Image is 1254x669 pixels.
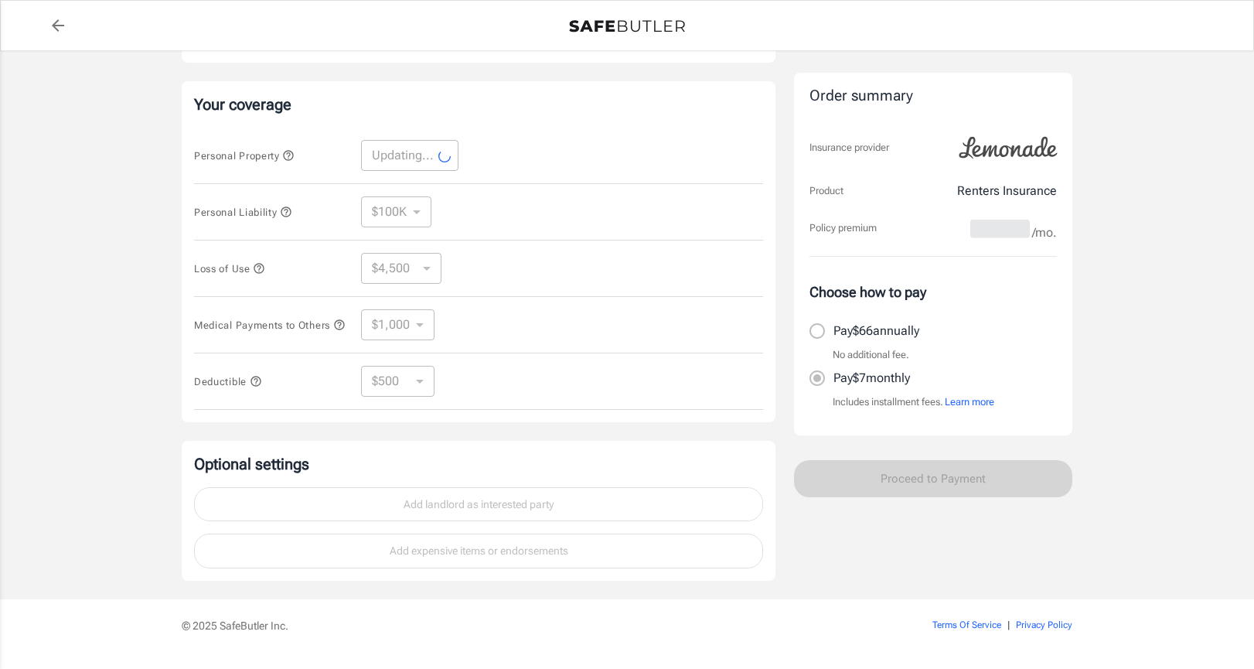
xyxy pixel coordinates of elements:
[957,182,1057,200] p: Renters Insurance
[194,453,763,475] p: Optional settings
[809,85,1057,108] div: Order summary
[194,207,292,218] span: Personal Liability
[950,126,1066,169] img: Lemonade
[833,347,909,363] p: No additional fee.
[833,369,910,387] p: Pay $7 monthly
[569,20,685,32] img: Back to quotes
[194,203,292,221] button: Personal Liability
[194,146,295,165] button: Personal Property
[833,394,994,410] p: Includes installment fees.
[194,372,262,391] button: Deductible
[932,620,1001,630] a: Terms Of Service
[194,259,265,278] button: Loss of Use
[1007,620,1010,630] span: |
[809,282,1057,302] p: Choose how to pay
[1032,222,1057,244] span: /mo.
[194,263,265,275] span: Loss of Use
[809,220,877,236] p: Policy premium
[833,322,919,340] p: Pay $66 annually
[809,183,843,199] p: Product
[194,94,763,115] p: Your coverage
[43,10,73,41] a: back to quotes
[194,376,262,387] span: Deductible
[194,319,346,331] span: Medical Payments to Others
[194,316,346,334] button: Medical Payments to Others
[1016,620,1072,630] a: Privacy Policy
[194,150,295,162] span: Personal Property
[945,394,994,410] button: Learn more
[809,140,889,155] p: Insurance provider
[182,618,845,633] p: © 2025 SafeButler Inc.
